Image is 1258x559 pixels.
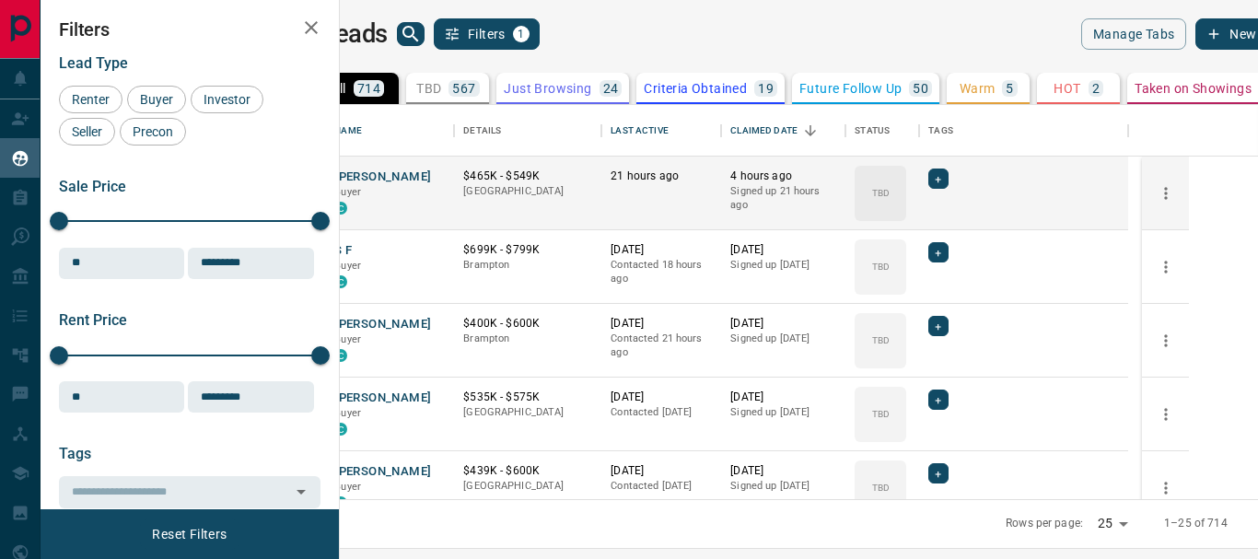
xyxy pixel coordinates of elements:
[197,92,257,107] span: Investor
[1092,82,1100,95] p: 2
[463,405,592,420] p: [GEOGRAPHIC_DATA]
[288,479,314,505] button: Open
[928,242,948,262] div: +
[611,405,712,420] p: Contacted [DATE]
[463,316,592,332] p: $400K - $600K
[601,105,721,157] div: Last Active
[872,333,890,347] p: TBD
[325,105,454,157] div: Name
[357,82,380,95] p: 714
[603,82,619,95] p: 24
[463,242,592,258] p: $699K - $799K
[463,169,592,184] p: $465K - $549K
[59,178,126,195] span: Sale Price
[730,390,836,405] p: [DATE]
[515,28,528,41] span: 1
[334,390,431,407] button: [PERSON_NAME]
[611,169,712,184] p: 21 hours ago
[334,316,431,333] button: [PERSON_NAME]
[463,258,592,273] p: Brampton
[334,333,361,345] span: Buyer
[463,332,592,346] p: Brampton
[730,463,836,479] p: [DATE]
[334,202,347,215] div: condos.ca
[334,242,352,260] button: S F
[59,18,320,41] h2: Filters
[1135,82,1252,95] p: Taken on Showings
[463,105,501,157] div: Details
[611,463,712,479] p: [DATE]
[611,316,712,332] p: [DATE]
[127,86,186,113] div: Buyer
[334,423,347,436] div: condos.ca
[799,82,902,95] p: Future Follow Up
[1152,401,1180,428] button: more
[935,169,941,188] span: +
[334,481,361,493] span: Buyer
[334,105,362,157] div: Name
[59,311,127,329] span: Rent Price
[611,332,712,360] p: Contacted 21 hours ago
[730,316,836,332] p: [DATE]
[919,105,1128,157] div: Tags
[126,124,180,139] span: Precon
[120,118,186,146] div: Precon
[935,317,941,335] span: +
[872,481,890,495] p: TBD
[730,405,836,420] p: Signed up [DATE]
[334,496,347,509] div: condos.ca
[644,82,747,95] p: Criteria Obtained
[463,184,592,199] p: [GEOGRAPHIC_DATA]
[416,82,441,95] p: TBD
[65,92,116,107] span: Renter
[928,316,948,336] div: +
[504,82,591,95] p: Just Browsing
[463,463,592,479] p: $439K - $600K
[758,82,774,95] p: 19
[872,186,890,200] p: TBD
[611,479,712,494] p: Contacted [DATE]
[721,105,845,157] div: Claimed Date
[611,258,712,286] p: Contacted 18 hours ago
[855,105,890,157] div: Status
[872,407,890,421] p: TBD
[334,275,347,288] div: condos.ca
[65,124,109,139] span: Seller
[463,390,592,405] p: $535K - $575K
[1081,18,1186,50] button: Manage Tabs
[1164,516,1227,531] p: 1–25 of 714
[334,407,361,419] span: Buyer
[434,18,540,50] button: Filters1
[730,169,836,184] p: 4 hours ago
[935,464,941,483] span: +
[730,479,836,494] p: Signed up [DATE]
[928,390,948,410] div: +
[798,118,823,144] button: Sort
[611,390,712,405] p: [DATE]
[913,82,928,95] p: 50
[59,86,122,113] div: Renter
[1090,510,1135,537] div: 25
[59,54,128,72] span: Lead Type
[960,82,996,95] p: Warm
[730,105,798,157] div: Claimed Date
[1054,82,1080,95] p: HOT
[730,258,836,273] p: Signed up [DATE]
[611,242,712,258] p: [DATE]
[935,390,941,409] span: +
[191,86,263,113] div: Investor
[140,518,239,550] button: Reset Filters
[928,105,953,157] div: Tags
[1152,180,1180,207] button: more
[928,169,948,189] div: +
[454,105,601,157] div: Details
[334,463,431,481] button: [PERSON_NAME]
[134,92,180,107] span: Buyer
[463,479,592,494] p: [GEOGRAPHIC_DATA]
[1152,474,1180,502] button: more
[334,349,347,362] div: condos.ca
[1006,516,1083,531] p: Rows per page:
[935,243,941,262] span: +
[397,22,425,46] button: search button
[334,260,361,272] span: Buyer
